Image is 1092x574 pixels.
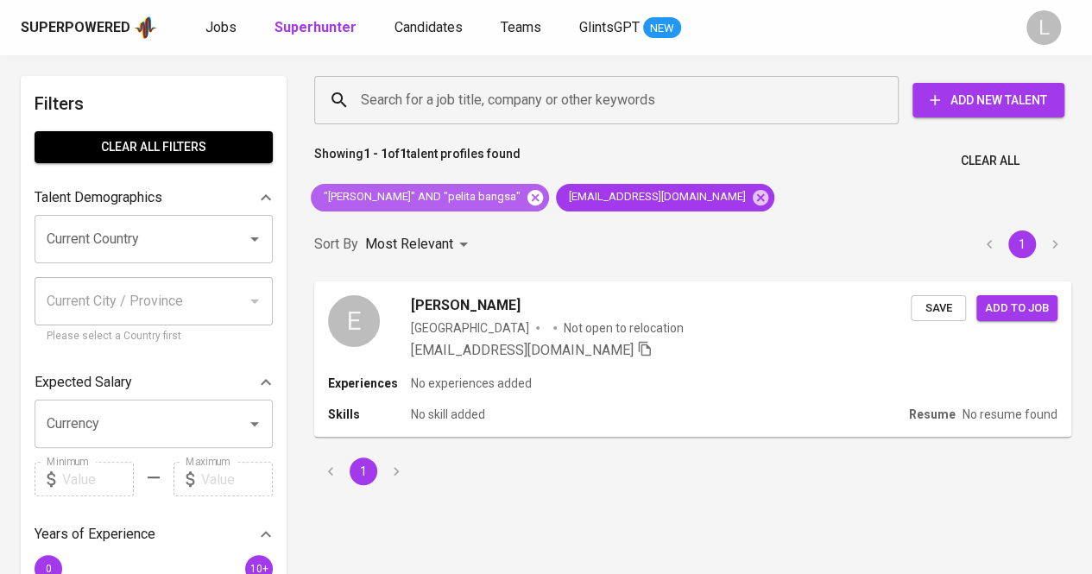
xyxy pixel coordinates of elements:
[275,17,360,39] a: Superhunter
[400,147,407,161] b: 1
[411,319,529,337] div: [GEOGRAPHIC_DATA]
[21,18,130,38] div: Superpowered
[35,131,273,163] button: Clear All filters
[35,365,273,400] div: Expected Salary
[47,328,261,345] p: Please select a Country first
[35,524,155,545] p: Years of Experience
[35,187,162,208] p: Talent Demographics
[314,145,521,177] p: Showing of talent profiles found
[314,457,413,485] nav: pagination navigation
[919,299,957,319] span: Save
[556,184,774,211] div: [EMAIL_ADDRESS][DOMAIN_NAME]
[365,229,474,261] div: Most Relevant
[395,17,466,39] a: Candidates
[501,17,545,39] a: Teams
[985,299,1049,319] span: Add to job
[35,90,273,117] h6: Filters
[395,19,463,35] span: Candidates
[314,281,1071,437] a: E[PERSON_NAME][GEOGRAPHIC_DATA]Not open to relocation[EMAIL_ADDRESS][DOMAIN_NAME] SaveAdd to jobE...
[643,20,681,37] span: NEW
[311,184,549,211] div: "[PERSON_NAME]" AND "pelita bangsa"
[365,234,453,255] p: Most Relevant
[311,189,531,205] span: "[PERSON_NAME]" AND "pelita bangsa"
[328,295,380,347] div: E
[909,406,956,423] p: Resume
[328,375,411,392] p: Experiences
[350,457,377,485] button: page 1
[201,462,273,496] input: Value
[973,230,1071,258] nav: pagination navigation
[134,15,157,41] img: app logo
[911,295,966,322] button: Save
[205,17,240,39] a: Jobs
[912,83,1064,117] button: Add New Talent
[35,180,273,215] div: Talent Demographics
[501,19,541,35] span: Teams
[243,227,267,251] button: Open
[976,295,1057,322] button: Add to job
[62,462,134,496] input: Value
[21,15,157,41] a: Superpoweredapp logo
[35,372,132,393] p: Expected Salary
[411,406,485,423] p: No skill added
[363,147,388,161] b: 1 - 1
[243,412,267,436] button: Open
[556,189,756,205] span: [EMAIL_ADDRESS][DOMAIN_NAME]
[954,145,1026,177] button: Clear All
[205,19,237,35] span: Jobs
[411,295,521,316] span: [PERSON_NAME]
[275,19,357,35] b: Superhunter
[1008,230,1036,258] button: page 1
[963,406,1057,423] p: No resume found
[579,19,640,35] span: GlintsGPT
[48,136,259,158] span: Clear All filters
[926,90,1051,111] span: Add New Talent
[1026,10,1061,45] div: L
[411,375,532,392] p: No experiences added
[961,150,1019,172] span: Clear All
[411,342,634,358] span: [EMAIL_ADDRESS][DOMAIN_NAME]
[314,234,358,255] p: Sort By
[579,17,681,39] a: GlintsGPT NEW
[564,319,684,337] p: Not open to relocation
[328,406,411,423] p: Skills
[35,517,273,552] div: Years of Experience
